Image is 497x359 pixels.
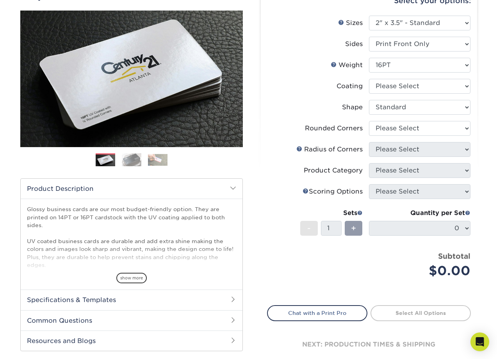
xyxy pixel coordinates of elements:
strong: Subtotal [438,252,470,260]
span: show more [116,273,147,283]
div: Sizes [338,18,363,28]
div: Sides [345,39,363,49]
div: Scoring Options [303,187,363,196]
div: Product Category [304,166,363,175]
img: Business Cards 01 [96,151,115,170]
img: Business Cards 02 [122,153,141,167]
div: Shape [342,103,363,112]
div: Weight [331,60,363,70]
p: Glossy business cards are our most budget-friendly option. They are printed on 14PT or 16PT cards... [27,205,236,309]
a: Chat with a Print Pro [267,305,367,321]
img: Business Cards 03 [148,154,167,166]
h2: Resources and Blogs [21,331,242,351]
div: Open Intercom Messenger [470,332,489,351]
div: Quantity per Set [369,208,470,218]
h2: Specifications & Templates [21,290,242,310]
h2: Common Questions [21,310,242,331]
a: Select All Options [371,305,471,321]
div: $0.00 [375,261,470,280]
div: Radius of Corners [296,145,363,154]
div: Sets [300,208,363,218]
div: Rounded Corners [305,124,363,133]
span: + [351,222,356,234]
iframe: Google Customer Reviews [2,335,66,356]
span: - [307,222,311,234]
h2: Product Description [21,179,242,199]
div: Coating [337,82,363,91]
